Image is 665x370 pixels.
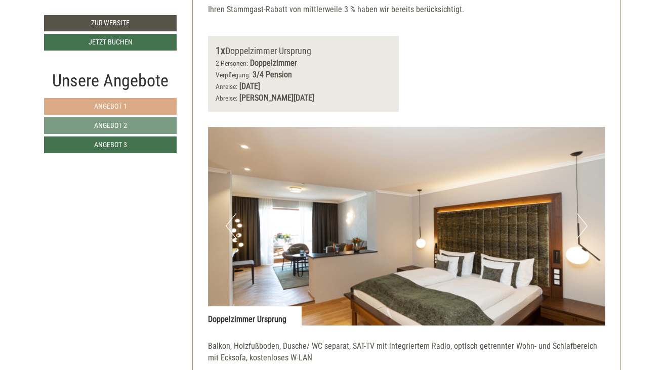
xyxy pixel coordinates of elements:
b: [PERSON_NAME][DATE] [239,93,314,103]
span: Angebot 3 [94,141,127,149]
button: Next [577,213,588,239]
a: Jetzt buchen [44,34,177,51]
p: Ihren Stammgast-Rabatt von mittlerweile 3 % haben wir bereits berücksichtigt. [208,4,606,16]
span: Angebot 2 [94,121,127,129]
b: 3/4 Pension [253,70,292,79]
small: Anreise: [216,82,237,90]
small: Verpflegung: [216,71,251,79]
div: Doppelzimmer Ursprung [216,43,392,58]
div: Unsere Angebote [44,68,177,93]
span: Angebot 1 [94,102,127,110]
b: [DATE] [239,81,260,91]
a: Zur Website [44,15,177,31]
small: Abreise: [216,94,237,102]
b: Doppelzimmer [250,58,297,68]
small: 2 Personen: [216,59,248,67]
img: image [208,127,606,326]
b: 1x [216,44,225,57]
div: Doppelzimmer Ursprung [208,306,302,326]
p: Balkon, Holzfußboden, Dusche/ WC separat, SAT-TV mit integriertem Radio, optisch getrennter Wohn-... [208,341,606,364]
button: Previous [226,213,236,239]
